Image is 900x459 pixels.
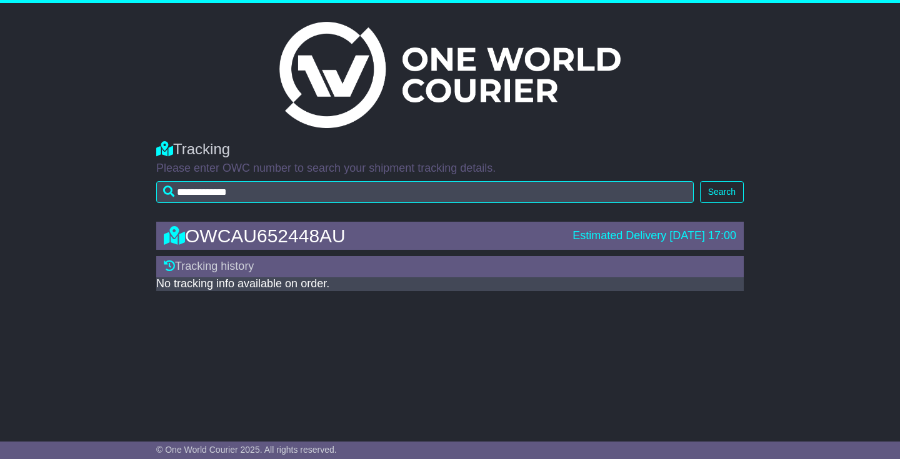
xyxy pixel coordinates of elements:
div: Tracking [156,141,744,159]
div: OWCAU652448AU [157,225,566,246]
p: Please enter OWC number to search your shipment tracking details. [156,162,744,175]
button: Search [700,181,744,203]
div: Tracking history [156,256,744,277]
div: No tracking info available on order. [156,277,744,291]
span: © One World Courier 2025. All rights reserved. [156,445,337,455]
img: Light [279,22,621,128]
div: Estimated Delivery [DATE] 17:00 [572,229,736,243]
